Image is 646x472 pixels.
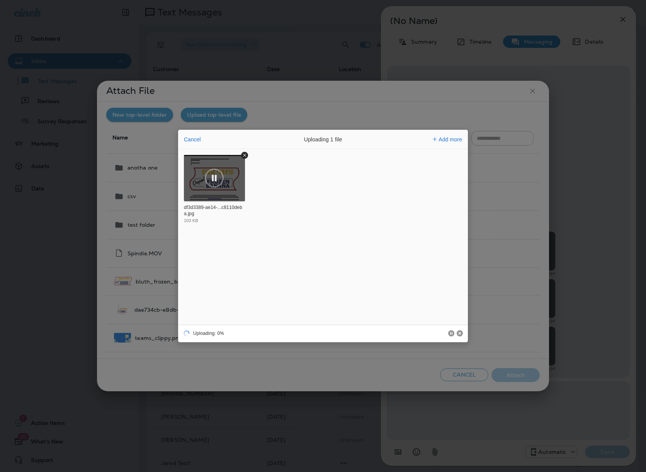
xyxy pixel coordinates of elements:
[265,130,381,149] div: Uploading 1 file
[184,219,198,223] div: 103 KB
[457,330,463,336] button: Cancel
[178,324,225,342] div: Uploading
[241,152,248,159] button: Remove file
[439,136,462,143] span: Add more
[430,134,465,145] button: Add more files
[204,168,225,189] button: Pause upload
[182,134,203,145] button: Cancel
[184,205,243,217] div: df3d3389-ae14-4d35-993d-d78c8110deba.jpg
[448,330,454,336] button: Pause
[193,331,224,336] div: Uploading: 0%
